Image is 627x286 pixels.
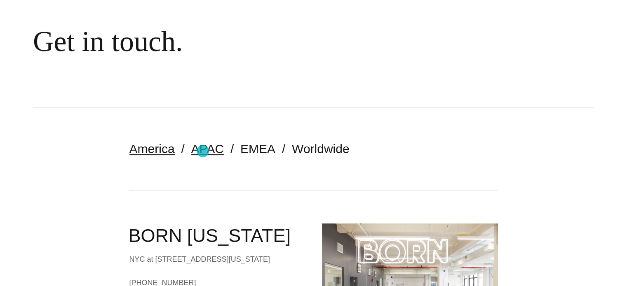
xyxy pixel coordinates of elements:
a: Worldwide [292,142,350,156]
a: EMEA [240,142,275,156]
a: America [129,142,175,156]
h2: BORN [US_STATE] [129,223,305,248]
a: APAC [191,142,224,156]
div: NYC at [STREET_ADDRESS][US_STATE] [129,253,305,265]
div: Get in touch. [33,25,503,58]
